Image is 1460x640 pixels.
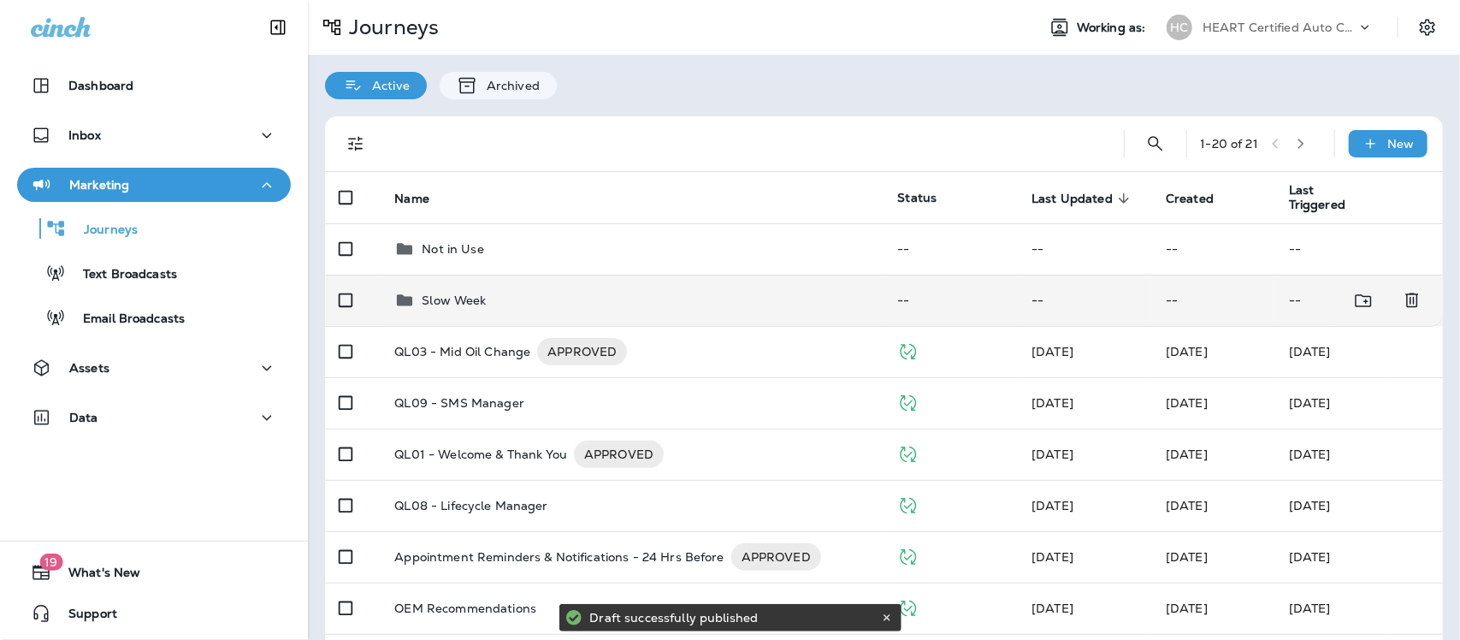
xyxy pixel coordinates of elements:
[17,168,291,202] button: Marketing
[364,79,410,92] p: Active
[574,441,664,468] div: APPROVED
[342,15,439,40] p: Journeys
[1166,601,1208,616] span: J-P Scoville
[422,242,483,256] p: Not in Use
[574,446,664,463] span: APPROVED
[17,400,291,435] button: Data
[17,68,291,103] button: Dashboard
[17,210,291,246] button: Journeys
[897,342,919,358] span: Published
[1018,275,1152,326] td: --
[394,191,452,206] span: Name
[1152,223,1275,275] td: --
[1031,498,1073,513] span: Developer Integrations
[1412,12,1443,43] button: Settings
[537,338,627,365] div: APPROVED
[1275,326,1443,377] td: [DATE]
[1031,601,1073,616] span: J-P Scoville
[394,192,429,206] span: Name
[394,396,524,410] p: QL09 - SMS Manager
[394,441,567,468] p: QL01 - Welcome & Thank You
[394,338,530,365] p: QL03 - Mid Oil Change
[68,79,133,92] p: Dashboard
[1275,275,1387,326] td: --
[39,554,62,571] span: 19
[1077,21,1150,35] span: Working as:
[69,411,98,424] p: Data
[1166,344,1208,359] span: Frank Carreno
[1031,344,1073,359] span: J-P Scoville
[1275,377,1443,429] td: [DATE]
[1395,283,1429,318] button: Delete
[51,607,117,627] span: Support
[1031,395,1073,411] span: Frank Carreno
[1203,21,1357,34] p: HEART Certified Auto Care
[537,343,627,360] span: APPROVED
[1289,183,1358,212] span: Last Triggered
[66,267,177,283] p: Text Broadcasts
[51,566,140,586] span: What's New
[884,223,1018,275] td: --
[69,361,109,375] p: Assets
[1166,549,1208,565] span: J-P Scoville
[1346,283,1381,318] button: Move to folder
[897,394,919,409] span: Published
[1275,429,1443,480] td: [DATE]
[66,311,185,328] p: Email Broadcasts
[590,604,878,631] div: Draft successfully published
[1166,192,1214,206] span: Created
[897,496,919,512] span: Published
[897,190,937,205] span: Status
[69,178,129,192] p: Marketing
[884,275,1018,326] td: --
[1275,480,1443,531] td: [DATE]
[478,79,540,92] p: Archived
[1201,137,1258,151] div: 1 - 20 of 21
[1031,191,1135,206] span: Last Updated
[1166,447,1208,462] span: J-P Scoville
[17,555,291,590] button: 19What's New
[1031,549,1073,565] span: J-P Scoville
[897,548,919,563] span: Published
[422,293,486,307] p: Slow Week
[897,445,919,460] span: Published
[17,118,291,152] button: Inbox
[1166,498,1208,513] span: Frank Carreno
[254,10,302,44] button: Collapse Sidebar
[394,601,536,615] p: OEM Recommendations
[731,543,821,571] div: APPROVED
[68,128,101,142] p: Inbox
[1275,583,1443,634] td: [DATE]
[1031,447,1073,462] span: Developer Integrations
[394,499,547,513] p: QL08 - Lifecycle Manager
[67,222,138,239] p: Journeys
[1167,15,1192,40] div: HC
[17,351,291,385] button: Assets
[394,543,724,571] p: Appointment Reminders & Notifications - 24 Hrs Before
[1166,395,1208,411] span: Frank Carreno
[1031,192,1113,206] span: Last Updated
[339,127,373,161] button: Filters
[17,255,291,291] button: Text Broadcasts
[1152,275,1275,326] td: --
[1275,531,1443,583] td: [DATE]
[17,299,291,335] button: Email Broadcasts
[1018,223,1152,275] td: --
[731,548,821,566] span: APPROVED
[1289,183,1380,212] span: Last Triggered
[1166,191,1236,206] span: Created
[1275,223,1443,275] td: --
[1138,127,1173,161] button: Search Journeys
[897,599,919,614] span: Published
[17,596,291,631] button: Support
[1388,137,1415,151] p: New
